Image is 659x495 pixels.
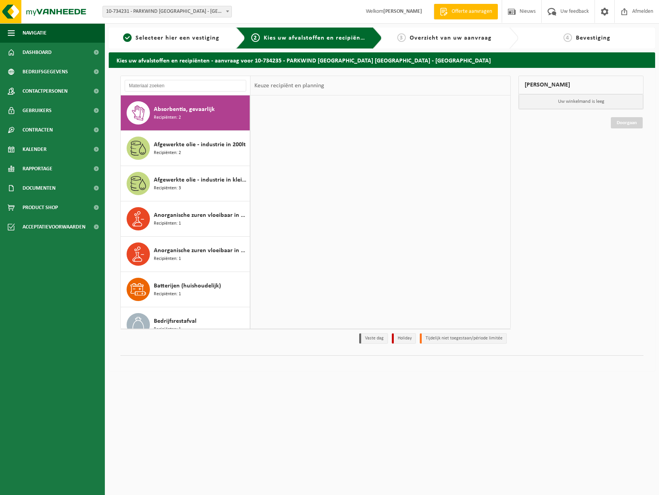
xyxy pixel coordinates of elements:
[250,76,328,95] div: Keuze recipiënt en planning
[154,105,215,114] span: Absorbentia, gevaarlijk
[392,333,416,344] li: Holiday
[154,185,181,192] span: Recipiënten: 3
[410,35,492,41] span: Overzicht van uw aanvraag
[154,149,181,157] span: Recipiënten: 2
[519,94,643,109] p: Uw winkelmand is leeg
[23,62,68,81] span: Bedrijfsgegevens
[154,211,248,220] span: Anorganische zuren vloeibaar in 200lt-vat
[434,4,498,19] a: Offerte aanvragen
[103,6,232,17] span: 10-734231 - PARKWIND NV - LEUVEN
[109,52,655,67] h2: Kies uw afvalstoffen en recipiënten - aanvraag voor 10-734235 - PARKWIND [GEOGRAPHIC_DATA] [GEOGR...
[23,23,47,43] span: Navigatie
[23,198,58,217] span: Product Shop
[23,43,52,62] span: Dashboard
[121,237,250,272] button: Anorganische zuren vloeibaar in kleinverpakking Recipiënten: 1
[154,326,181,333] span: Recipiënten: 1
[420,333,507,344] li: Tijdelijk niet toegestaan/période limitée
[23,81,68,101] span: Contactpersonen
[23,101,52,120] span: Gebruikers
[154,175,248,185] span: Afgewerkte olie - industrie in kleinverpakking
[154,317,196,326] span: Bedrijfsrestafval
[154,255,181,263] span: Recipiënten: 1
[136,35,219,41] span: Selecteer hier een vestiging
[121,201,250,237] button: Anorganische zuren vloeibaar in 200lt-vat Recipiënten: 1
[154,114,181,121] span: Recipiënten: 2
[251,33,260,42] span: 2
[154,281,221,291] span: Batterijen (huishoudelijk)
[121,272,250,307] button: Batterijen (huishoudelijk) Recipiënten: 1
[121,131,250,166] button: Afgewerkte olie - industrie in 200lt Recipiënten: 2
[113,33,230,43] a: 1Selecteer hier een vestiging
[154,140,246,149] span: Afgewerkte olie - industrie in 200lt
[264,35,370,41] span: Kies uw afvalstoffen en recipiënten
[397,33,406,42] span: 3
[123,33,132,42] span: 1
[125,80,246,92] input: Materiaal zoeken
[154,291,181,298] span: Recipiënten: 1
[23,120,53,140] span: Contracten
[23,178,56,198] span: Documenten
[450,8,494,16] span: Offerte aanvragen
[611,117,643,128] a: Doorgaan
[23,140,47,159] span: Kalender
[518,76,643,94] div: [PERSON_NAME]
[121,95,250,131] button: Absorbentia, gevaarlijk Recipiënten: 2
[154,246,248,255] span: Anorganische zuren vloeibaar in kleinverpakking
[23,159,52,178] span: Rapportage
[103,6,231,17] span: 10-734231 - PARKWIND NV - LEUVEN
[121,307,250,343] button: Bedrijfsrestafval Recipiënten: 1
[359,333,388,344] li: Vaste dag
[383,9,422,14] strong: [PERSON_NAME]
[23,217,85,237] span: Acceptatievoorwaarden
[121,166,250,201] button: Afgewerkte olie - industrie in kleinverpakking Recipiënten: 3
[563,33,572,42] span: 4
[576,35,610,41] span: Bevestiging
[154,220,181,227] span: Recipiënten: 1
